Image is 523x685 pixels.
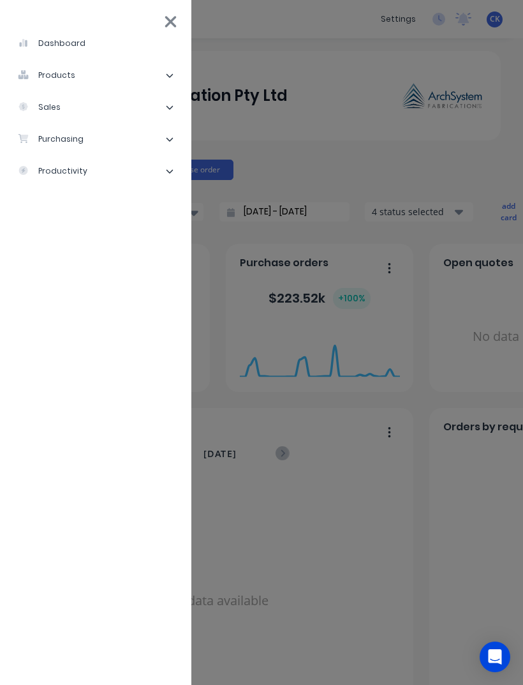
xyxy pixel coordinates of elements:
[18,165,87,177] div: productivity
[18,38,85,49] div: dashboard
[18,102,61,113] div: sales
[18,70,75,81] div: products
[18,133,84,145] div: purchasing
[480,642,510,672] div: Open Intercom Messenger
